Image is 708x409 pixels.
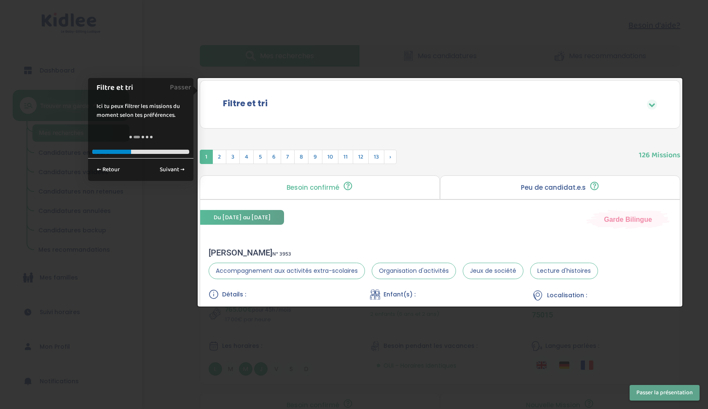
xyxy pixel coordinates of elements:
button: Passer la présentation [630,385,700,401]
label: Filtre et tri [223,97,268,110]
div: Ici tu peux filtrer les missions du moment selon tes préférences. [88,94,193,128]
a: Passer [170,78,191,97]
h1: Filtre et tri [97,82,176,94]
a: ← Retour [92,163,124,177]
a: Suivant → [155,163,189,177]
